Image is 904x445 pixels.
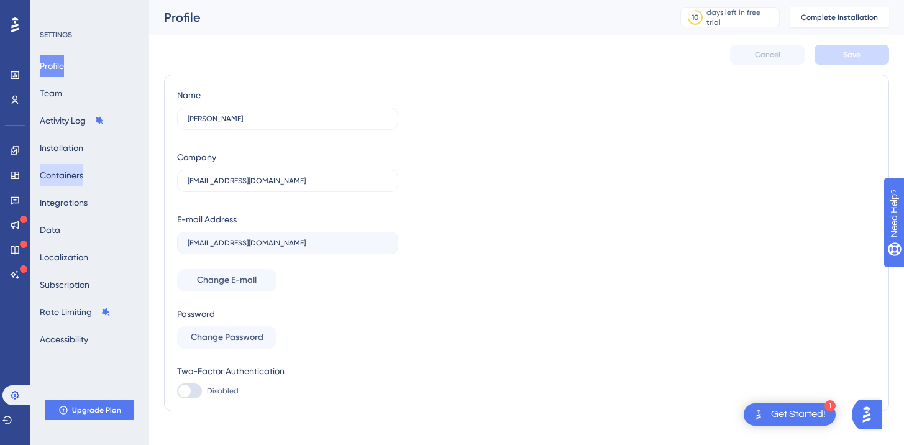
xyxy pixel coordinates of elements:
[40,328,88,351] button: Accessibility
[751,407,766,422] img: launcher-image-alternative-text
[177,212,237,227] div: E-mail Address
[177,150,216,165] div: Company
[177,269,276,291] button: Change E-mail
[188,239,388,247] input: E-mail Address
[40,273,89,296] button: Subscription
[755,50,780,60] span: Cancel
[40,219,60,241] button: Data
[40,137,83,159] button: Installation
[40,191,88,214] button: Integrations
[45,400,134,420] button: Upgrade Plan
[188,114,388,123] input: Name Surname
[40,82,62,104] button: Team
[40,301,111,323] button: Rate Limiting
[790,7,889,27] button: Complete Installation
[207,386,239,396] span: Disabled
[29,3,78,18] span: Need Help?
[72,405,121,415] span: Upgrade Plan
[40,30,140,40] div: SETTINGS
[730,45,805,65] button: Cancel
[40,164,83,186] button: Containers
[197,273,257,288] span: Change E-mail
[40,246,88,268] button: Localization
[177,306,398,321] div: Password
[824,400,836,411] div: 1
[191,330,263,345] span: Change Password
[164,9,649,26] div: Profile
[177,88,201,103] div: Name
[815,45,889,65] button: Save
[692,12,699,22] div: 10
[843,50,861,60] span: Save
[771,408,826,421] div: Get Started!
[188,177,388,185] input: Company Name
[706,7,775,27] div: days left in free trial
[40,55,64,77] button: Profile
[744,403,836,426] div: Open Get Started! checklist, remaining modules: 1
[177,326,276,349] button: Change Password
[801,12,878,22] span: Complete Installation
[177,364,398,378] div: Two-Factor Authentication
[40,109,104,132] button: Activity Log
[852,396,889,433] iframe: UserGuiding AI Assistant Launcher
